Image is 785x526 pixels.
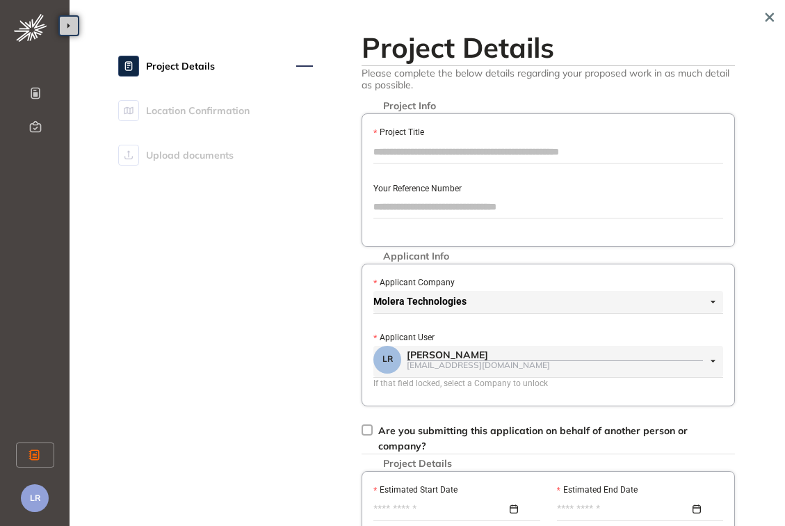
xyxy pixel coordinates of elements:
[373,182,462,196] label: Your Reference Number
[382,354,393,364] span: LR
[373,377,723,390] div: If that field locked, select a Company to unlock
[146,52,215,80] span: Project Details
[376,100,443,112] span: Project Info
[373,502,507,517] input: Estimated Start Date
[21,484,49,512] button: LR
[362,66,735,91] span: Please complete the below details regarding your proposed work in as much detail as possible.
[373,196,723,217] input: Your Reference Number
[373,331,435,344] label: Applicant User
[362,31,735,64] h2: Project Details
[13,14,48,42] img: logo
[373,126,424,139] label: Project Title
[376,250,456,262] span: Applicant Info
[378,424,688,452] span: Are you submitting this application on behalf of another person or company?
[376,458,459,470] span: Project Details
[407,360,703,369] div: [EMAIL_ADDRESS][DOMAIN_NAME]
[557,484,638,497] label: Estimated End Date
[146,141,234,169] span: Upload documents
[407,349,703,361] div: [PERSON_NAME]
[373,291,715,313] span: Molera Technologies
[30,493,40,503] span: LR
[557,502,690,517] input: Estimated End Date
[146,97,250,125] span: Location Confirmation
[373,141,723,162] input: Project Title
[373,276,455,289] label: Applicant Company
[373,484,458,497] label: Estimated Start Date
